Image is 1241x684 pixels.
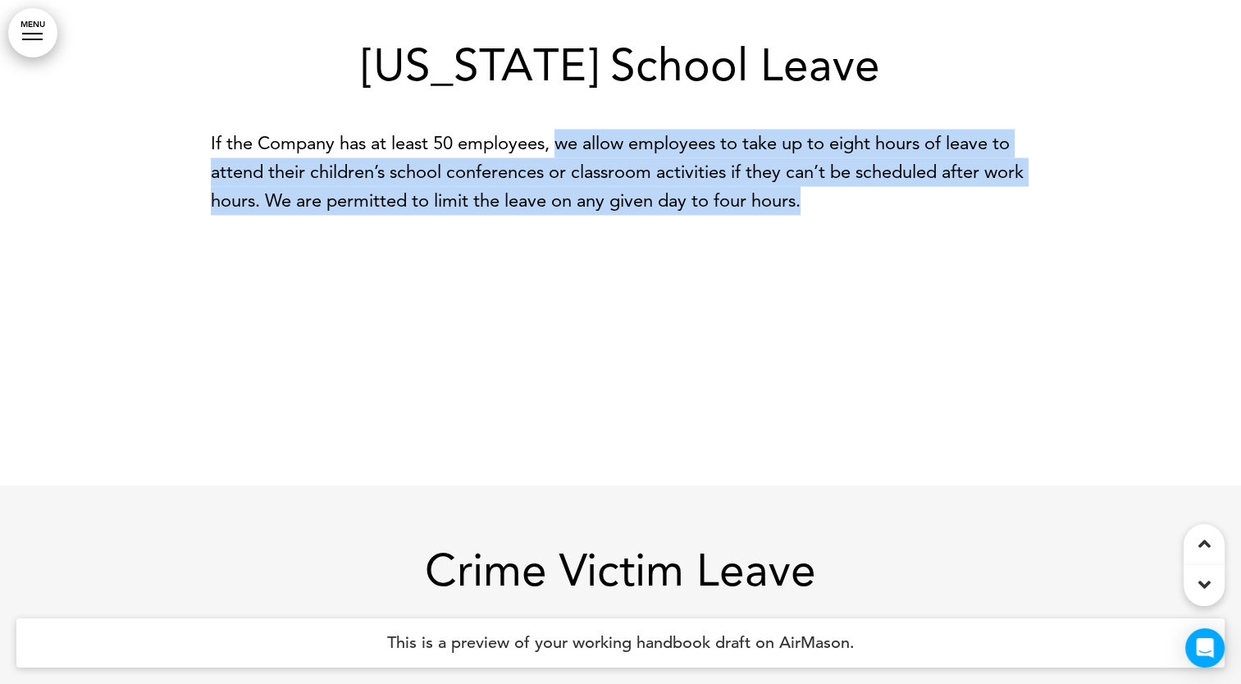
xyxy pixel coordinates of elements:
[211,43,1031,88] h1: [US_STATE] School Leave
[211,129,1031,216] p: If the Company has at least 50 employees, we allow employees to take up to eight hours of leave t...
[1185,628,1225,668] div: Open Intercom Messenger
[8,8,57,57] a: MENU
[211,547,1031,592] h1: Crime Victim Leave
[16,618,1225,668] h4: This is a preview of your working handbook draft on AirMason.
